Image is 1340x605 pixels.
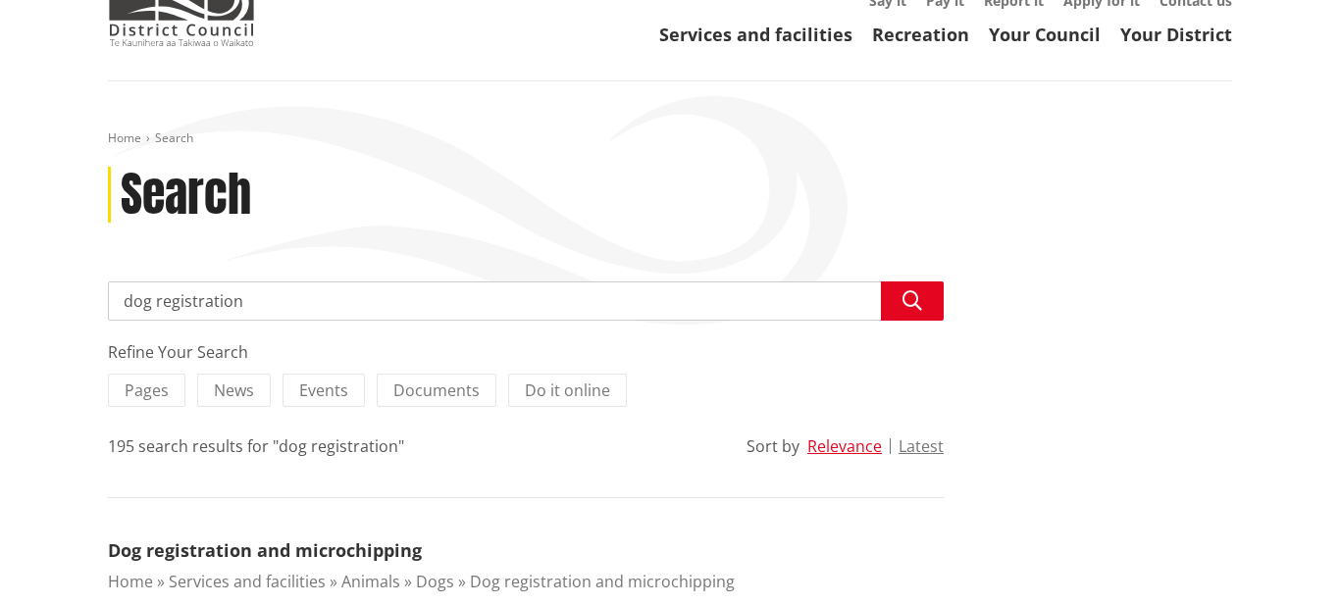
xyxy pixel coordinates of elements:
span: Do it online [525,379,610,401]
button: Latest [899,437,944,455]
a: Home [108,129,141,146]
span: News [214,379,254,401]
iframe: Messenger Launcher [1250,523,1320,593]
h1: Search [121,167,251,224]
div: Refine Your Search [108,340,944,364]
span: Events [299,379,348,401]
span: Documents [393,379,480,401]
div: Sort by [747,434,799,458]
input: Search input [108,281,944,321]
button: Relevance [807,437,882,455]
a: Home [108,571,153,592]
div: 195 search results for "dog registration" [108,434,404,458]
a: Dog registration and microchipping [470,571,735,592]
a: Dog registration and microchipping [108,538,422,562]
a: Dogs [416,571,454,592]
a: Your Council [989,23,1101,46]
nav: breadcrumb [108,130,1232,147]
a: Recreation [872,23,969,46]
a: Services and facilities [659,23,852,46]
a: Animals [341,571,400,592]
span: Search [155,129,193,146]
a: Services and facilities [169,571,326,592]
a: Your District [1120,23,1232,46]
span: Pages [125,379,169,401]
